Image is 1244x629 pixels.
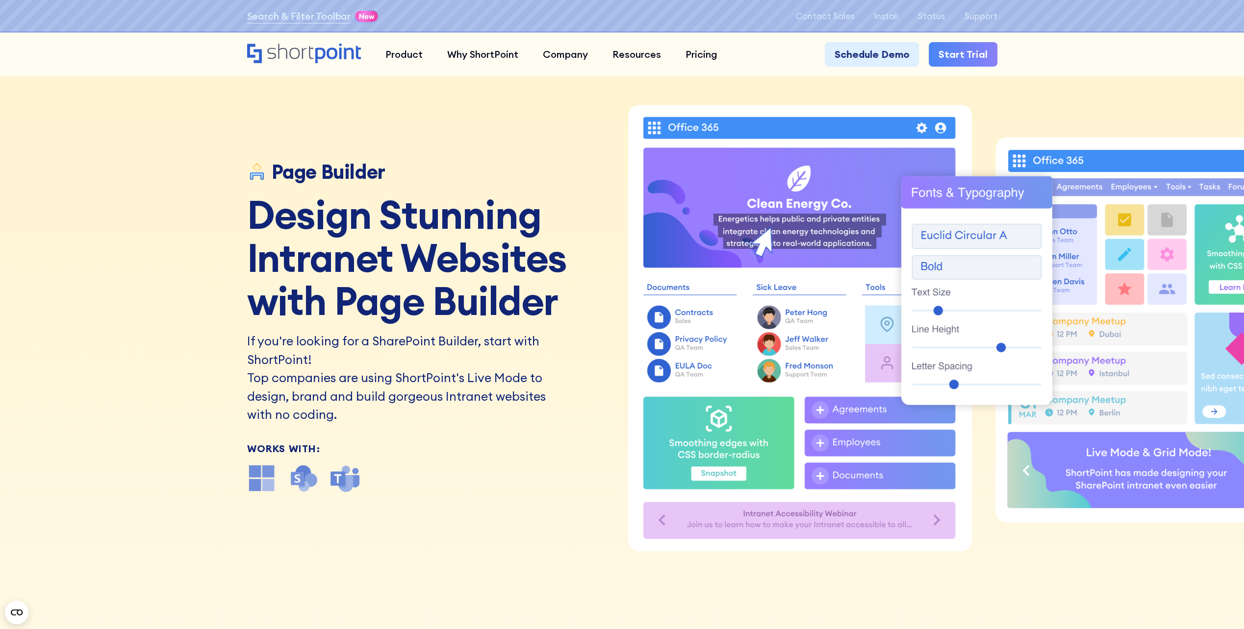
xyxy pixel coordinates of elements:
[795,11,854,21] a: Contact Sales
[247,444,615,454] div: Works With:
[874,11,898,21] a: Install
[531,42,600,67] a: Company
[247,463,277,493] img: microsoft office icon
[5,601,28,624] button: Open CMP widget
[330,463,360,493] img: microsoft teams icon
[373,42,435,67] a: Product
[289,463,318,493] img: SharePoint icon
[612,47,661,62] div: Resources
[673,42,730,67] a: Pricing
[447,47,518,62] div: Why ShortPoint
[965,11,997,21] a: Support
[1195,582,1244,629] iframe: Chat Widget
[685,47,717,62] div: Pricing
[929,42,997,67] a: Start Trial
[435,42,531,67] a: Why ShortPoint
[825,42,919,67] a: Schedule Demo
[247,369,551,424] p: Top companies are using ShortPoint's Live Mode to design, brand and build gorgeous Intranet websi...
[272,161,385,183] div: Page Builder
[247,193,615,322] h1: Design Stunning Intranet Websites with Page Builder
[247,332,551,369] h2: If you're looking for a SharePoint Builder, start with ShortPoint!
[543,47,588,62] div: Company
[385,47,423,62] div: Product
[247,44,361,65] a: Home
[247,9,351,24] a: Search & Filter Toolbar
[918,11,945,21] a: Status
[600,42,673,67] a: Resources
